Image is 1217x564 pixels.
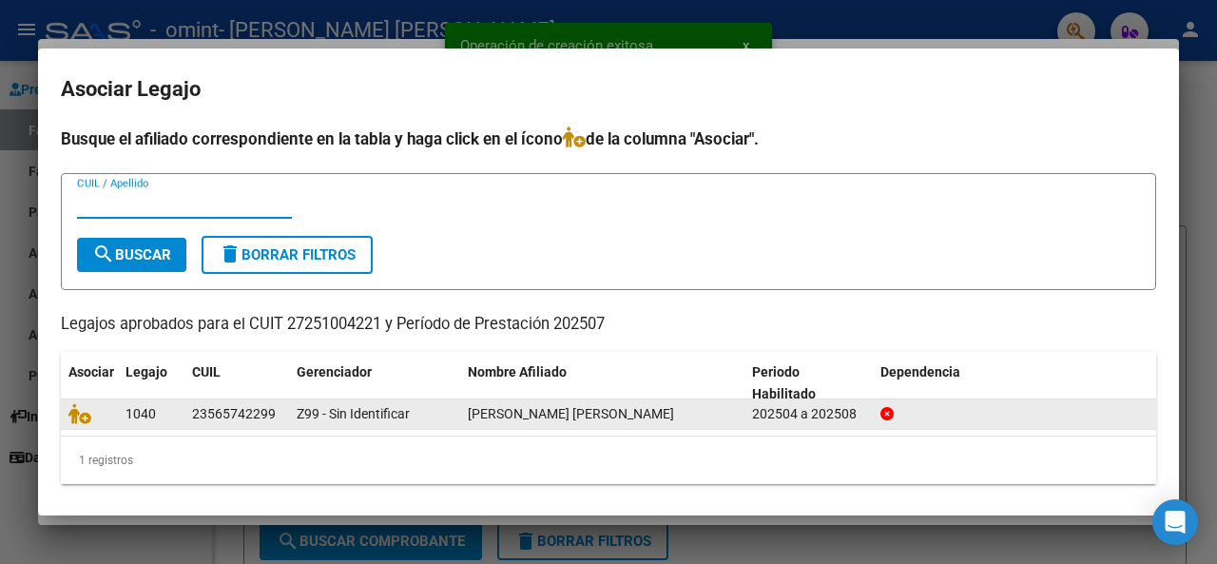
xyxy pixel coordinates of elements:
span: CUIL [192,364,221,379]
h2: Asociar Legajo [61,71,1156,107]
datatable-header-cell: Gerenciador [289,352,460,415]
span: Nombre Afiliado [468,364,567,379]
span: Gerenciador [297,364,372,379]
datatable-header-cell: Periodo Habilitado [744,352,873,415]
div: Open Intercom Messenger [1152,499,1198,545]
div: 202504 a 202508 [752,403,865,425]
datatable-header-cell: Dependencia [873,352,1157,415]
datatable-header-cell: Nombre Afiliado [460,352,744,415]
span: Buscar [92,246,171,263]
mat-icon: search [92,243,115,265]
datatable-header-cell: Legajo [118,352,184,415]
button: Buscar [77,238,186,272]
span: Borrar Filtros [219,246,356,263]
span: Z99 - Sin Identificar [297,406,410,421]
div: 1 registros [61,437,1156,484]
span: MANSILLA FERNANDEZ VALENTIN CONSTANTINO [468,406,674,421]
div: 23565742299 [192,403,276,425]
span: 1040 [126,406,156,421]
datatable-header-cell: CUIL [184,352,289,415]
mat-icon: delete [219,243,241,265]
span: Legajo [126,364,167,379]
span: Dependencia [880,364,960,379]
h4: Busque el afiliado correspondiente en la tabla y haga click en el ícono de la columna "Asociar". [61,126,1156,151]
button: Borrar Filtros [202,236,373,274]
datatable-header-cell: Asociar [61,352,118,415]
p: Legajos aprobados para el CUIT 27251004221 y Período de Prestación 202507 [61,313,1156,337]
span: Asociar [68,364,114,379]
span: Periodo Habilitado [752,364,816,401]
